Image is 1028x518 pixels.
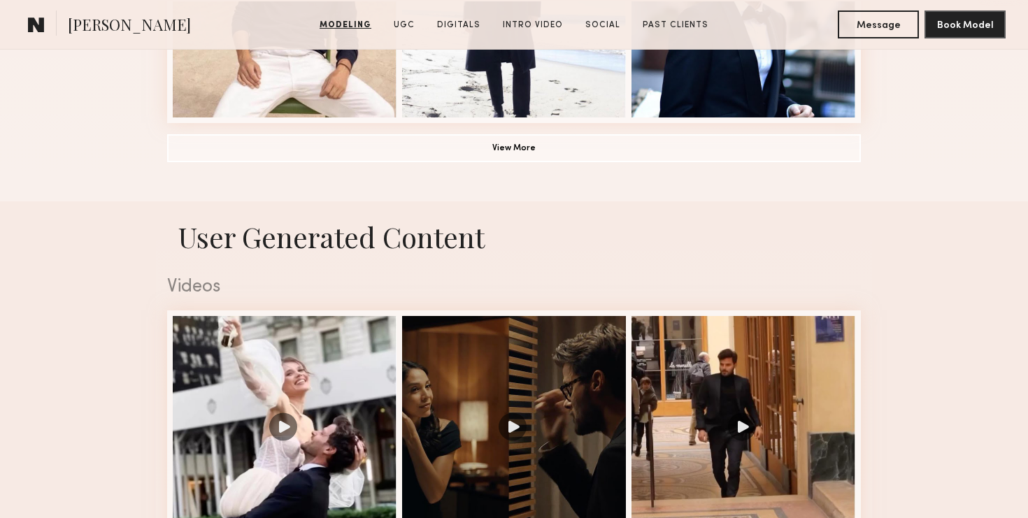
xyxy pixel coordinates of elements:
a: Book Model [925,18,1006,30]
a: Intro Video [497,19,569,31]
div: Videos [167,278,861,296]
a: UGC [388,19,420,31]
button: View More [167,134,861,162]
h1: User Generated Content [156,218,872,255]
a: Modeling [314,19,377,31]
a: Digitals [431,19,486,31]
span: [PERSON_NAME] [68,14,191,38]
button: Book Model [925,10,1006,38]
a: Past Clients [637,19,714,31]
a: Social [580,19,626,31]
button: Message [838,10,919,38]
